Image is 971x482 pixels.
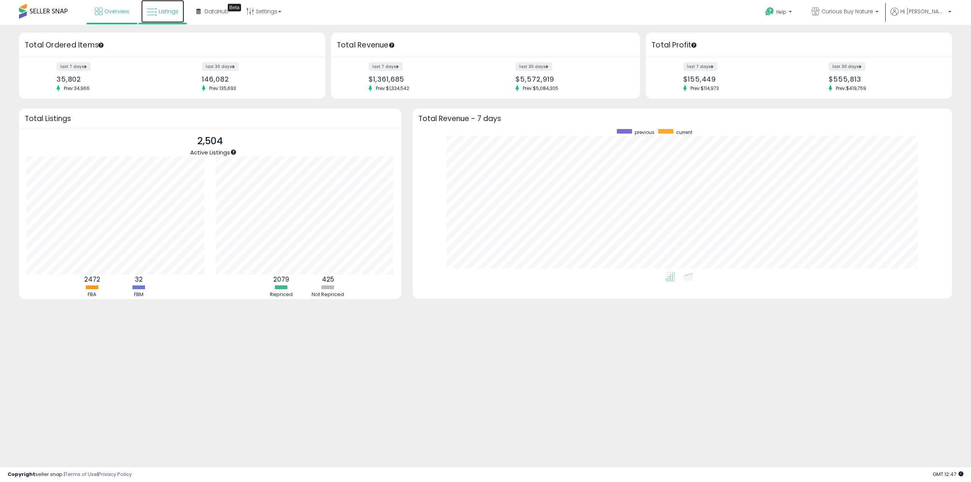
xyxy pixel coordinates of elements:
h3: Total Listings [25,116,396,121]
span: Prev: 34,966 [60,85,93,91]
span: DataHub [205,8,229,15]
b: 32 [135,275,143,284]
span: Prev: 135,693 [205,85,240,91]
span: Curious Buy Nature [821,8,873,15]
b: 2079 [273,275,289,284]
label: last 7 days [683,62,717,71]
label: last 7 days [369,62,403,71]
span: previous [635,129,654,135]
h3: Total Revenue - 7 days [418,116,946,121]
span: Overview [104,8,129,15]
span: Hi [PERSON_NAME] [900,8,946,15]
b: 425 [322,275,334,284]
div: $5,572,919 [515,75,627,83]
label: last 7 days [57,62,91,71]
a: Help [759,1,799,25]
i: Get Help [765,7,774,16]
span: current [676,129,692,135]
div: Tooltip anchor [230,149,237,156]
div: Not Repriced [305,291,351,298]
span: Help [776,9,787,15]
div: FBA [69,291,115,298]
div: Tooltip anchor [98,42,104,49]
div: 146,082 [202,75,312,83]
h3: Total Revenue [337,40,634,50]
div: Repriced [259,291,304,298]
div: FBM [116,291,162,298]
span: Prev: $419,759 [832,85,870,91]
span: Active Listings [190,148,230,156]
span: Listings [159,8,178,15]
div: Tooltip anchor [228,4,241,11]
label: last 30 days [202,62,239,71]
p: 2,504 [190,134,230,148]
label: last 30 days [515,62,552,71]
span: Prev: $5,084,305 [519,85,562,91]
div: $155,449 [683,75,793,83]
div: $1,361,685 [369,75,480,83]
div: 35,802 [57,75,167,83]
div: Tooltip anchor [690,42,697,49]
h3: Total Profit [651,40,946,50]
span: Prev: $114,973 [687,85,723,91]
div: $555,813 [829,75,939,83]
a: Hi [PERSON_NAME] [891,8,951,25]
label: last 30 days [829,62,865,71]
span: Prev: $1,324,542 [372,85,413,91]
h3: Total Ordered Items [25,40,320,50]
div: Tooltip anchor [388,42,395,49]
b: 2472 [84,275,100,284]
